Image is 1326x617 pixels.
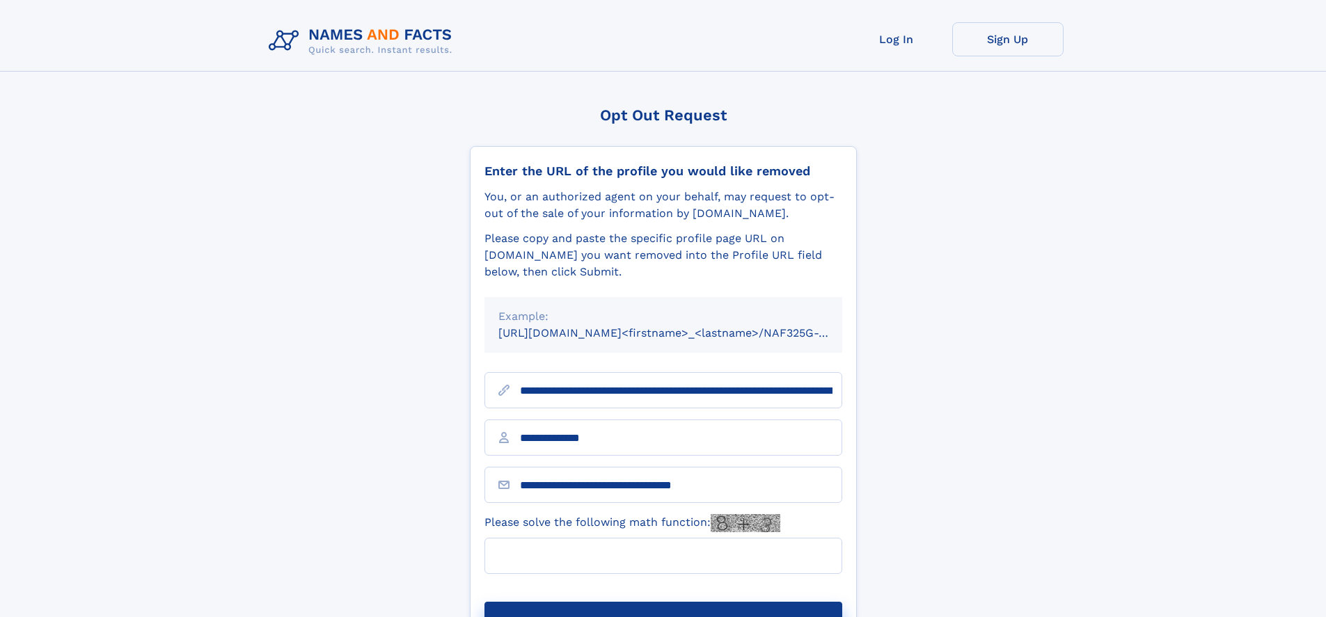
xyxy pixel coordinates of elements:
[484,189,842,222] div: You, or an authorized agent on your behalf, may request to opt-out of the sale of your informatio...
[484,230,842,280] div: Please copy and paste the specific profile page URL on [DOMAIN_NAME] you want removed into the Pr...
[484,514,780,532] label: Please solve the following math function:
[470,106,857,124] div: Opt Out Request
[263,22,464,60] img: Logo Names and Facts
[498,308,828,325] div: Example:
[498,326,869,339] small: [URL][DOMAIN_NAME]<firstname>_<lastname>/NAF325G-xxxxxxxx
[841,22,952,56] a: Log In
[484,163,842,179] div: Enter the URL of the profile you would like removed
[952,22,1064,56] a: Sign Up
